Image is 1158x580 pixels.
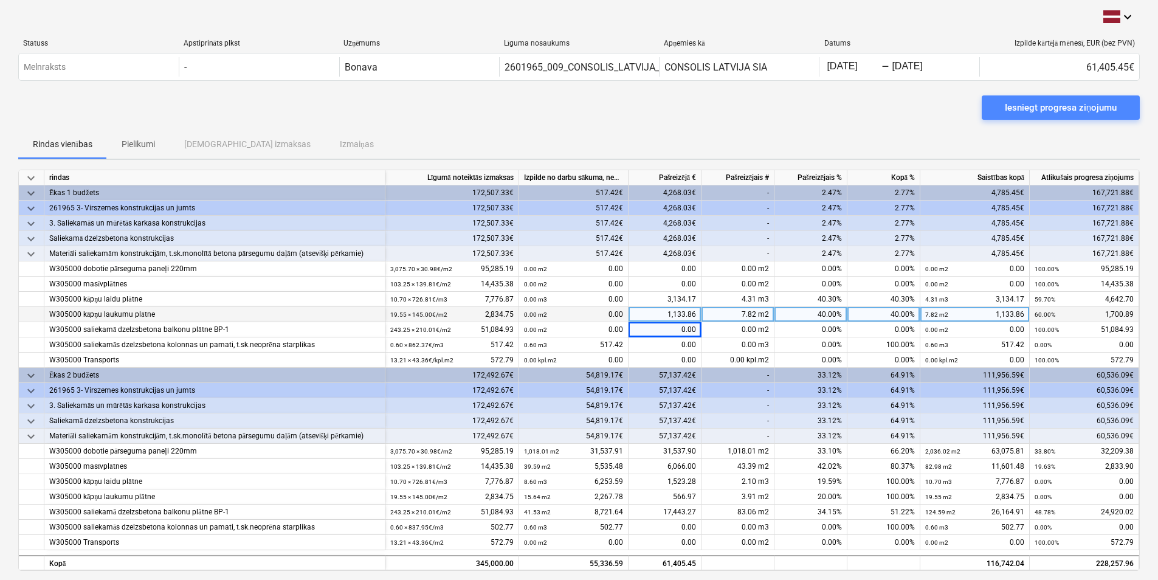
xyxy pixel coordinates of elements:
[524,326,547,333] small: 0.00 m2
[24,384,38,398] span: keyboard_arrow_down
[925,353,1024,368] div: 0.00
[524,505,623,520] div: 8,721.64
[925,474,1024,489] div: 7,776.87
[49,353,380,368] div: W305000 Transports
[49,383,380,398] div: 261965 3- Virszemes konstrukcijas un jumts
[629,277,701,292] div: 0.00
[925,489,1024,505] div: 2,834.75
[982,95,1140,120] button: Iesniegt progresa ziņojumu
[385,383,519,398] div: 172,492.67€
[1035,463,1055,470] small: 19.63%
[49,322,380,337] div: W305000 saliekamā dzelzsbetona balkonu plātne BP-1
[920,170,1030,185] div: Saistības kopā
[524,459,623,474] div: 5,535.48
[629,535,701,550] div: 0.00
[824,39,975,47] div: Datums
[1035,353,1134,368] div: 572.79
[49,292,380,307] div: W305000 kāpņu laidu plātne
[847,353,920,368] div: 0.00%
[49,337,380,353] div: W305000 saliekamās dzelzsbetona kolonnas un pamati, t.sk.neoprēna starplikas
[524,357,557,364] small: 0.00 kpl.m2
[1005,100,1117,116] div: Iesniegt progresa ziņojumu
[774,261,847,277] div: 0.00%
[524,311,547,318] small: 0.00 m2
[629,505,701,520] div: 17,443.27
[390,281,451,288] small: 103.25 × 139.81€ / m2
[920,555,1030,570] div: 116,742.04
[629,170,701,185] div: Pašreizējā €
[1035,266,1059,272] small: 100.00%
[984,39,1135,48] div: Izpilde kārtējā mēnesī, EUR (bez PVN)
[701,201,774,216] div: -
[629,201,701,216] div: 4,268.03€
[385,398,519,413] div: 172,492.67€
[701,429,774,444] div: -
[524,292,623,307] div: 0.00
[24,171,38,185] span: keyboard_arrow_down
[629,261,701,277] div: 0.00
[184,61,187,73] div: -
[1035,292,1134,307] div: 4,642.70
[701,535,774,550] div: 0.00 m2
[847,292,920,307] div: 40.30%
[701,383,774,398] div: -
[925,357,958,364] small: 0.00 kpl.m2
[774,520,847,535] div: 0.00%
[774,246,847,261] div: 2.47%
[1030,368,1139,383] div: 60,536.09€
[343,39,494,48] div: Uzņēmums
[925,459,1024,474] div: 11,601.48
[390,353,514,368] div: 572.79
[385,231,519,246] div: 172,507.33€
[49,261,380,277] div: W305000 dobotie pārseguma paneļi 220mm
[847,383,920,398] div: 64.91%
[847,231,920,246] div: 2.77%
[847,216,920,231] div: 2.77%
[49,277,380,292] div: W305000 masīvplātnes
[774,170,847,185] div: Pašreizējais %
[847,474,920,489] div: 100.00%
[629,520,701,535] div: 0.00
[49,307,380,322] div: W305000 kāpņu laukumu plātne
[519,170,629,185] div: Izpilde no darbu sākuma, neskaitot kārtējā mēneša izpildi
[925,292,1024,307] div: 3,134.17
[49,444,380,459] div: W305000 dobotie pārseguma paneļi 220mm
[925,311,948,318] small: 7.82 m2
[629,292,701,307] div: 3,134.17
[925,509,956,516] small: 124.59 m2
[49,505,380,520] div: W305000 saliekamā dzelzsbetona balkonu plātne BP-1
[701,307,774,322] div: 7.82 m2
[390,489,514,505] div: 2,834.75
[701,444,774,459] div: 1,018.01 m2
[774,383,847,398] div: 33.12%
[629,489,701,505] div: 566.97
[925,281,948,288] small: 0.00 m2
[629,413,701,429] div: 57,137.42€
[629,185,701,201] div: 4,268.03€
[1035,296,1055,303] small: 59.70%
[629,444,701,459] div: 31,537.90
[49,429,380,444] div: Materiāli saliekamām konstrukcijām, t.sk.monolītā betona pārsegumu daļām (atsevišķi pērkamie)
[519,201,629,216] div: 517.42€
[524,266,547,272] small: 0.00 m2
[24,232,38,246] span: keyboard_arrow_down
[385,429,519,444] div: 172,492.67€
[122,138,155,151] p: Pielikumi
[519,246,629,261] div: 517.42€
[847,505,920,520] div: 51.22%
[345,61,377,73] div: Bonava
[925,342,948,348] small: 0.60 m3
[24,414,38,429] span: keyboard_arrow_down
[925,463,952,470] small: 82.98 m2
[1030,398,1139,413] div: 60,536.09€
[774,459,847,474] div: 42.02%
[23,39,174,47] div: Statuss
[847,277,920,292] div: 0.00%
[925,478,952,485] small: 10.70 m3
[847,201,920,216] div: 2.77%
[385,413,519,429] div: 172,492.67€
[49,185,380,201] div: Ēkas 1 budžets
[49,489,380,505] div: W305000 kāpņu laukumu plātne
[701,170,774,185] div: Pašreizējais #
[184,39,334,48] div: Apstiprināts plkst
